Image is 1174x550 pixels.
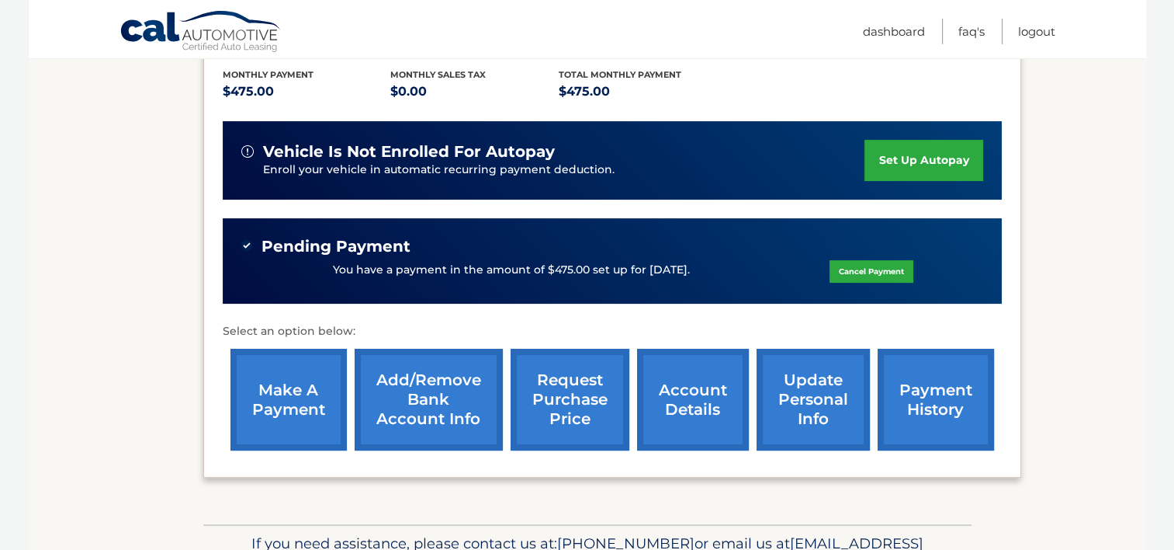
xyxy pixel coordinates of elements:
[1018,19,1055,44] a: Logout
[637,349,749,451] a: account details
[223,69,313,80] span: Monthly Payment
[864,140,982,181] a: set up autopay
[230,349,347,451] a: make a payment
[119,10,282,55] a: Cal Automotive
[223,81,391,103] p: $475.00
[829,260,913,283] a: Cancel Payment
[863,19,925,44] a: Dashboard
[878,349,994,451] a: payment history
[263,142,555,162] span: vehicle is not enrolled for autopay
[261,237,410,256] span: Pending Payment
[390,69,486,80] span: Monthly sales Tax
[241,240,252,251] img: check-green.svg
[333,262,690,279] p: You have a payment in the amount of $475.00 set up for [DATE].
[958,19,985,44] a: FAQ's
[223,322,1002,341] p: Select an option below:
[757,349,870,451] a: update personal info
[355,349,503,451] a: Add/Remove bank account info
[263,162,865,179] p: Enroll your vehicle in automatic recurring payment deduction.
[511,349,629,451] a: request purchase price
[559,81,727,103] p: $475.00
[241,145,254,158] img: alert-white.svg
[559,69,681,80] span: Total Monthly Payment
[390,81,559,103] p: $0.00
